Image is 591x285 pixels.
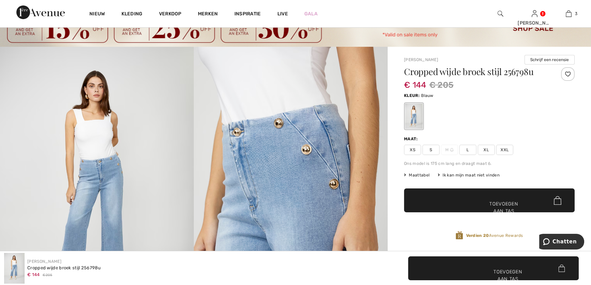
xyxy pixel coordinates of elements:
[532,10,537,17] a: Aanmelden
[554,196,561,205] img: Bag.svg
[456,231,463,240] img: Avenue Rewards
[304,10,318,17] a: Gala
[43,273,53,277] font: € 205
[445,147,449,152] font: M
[489,233,523,238] font: Avenue Rewards
[404,57,438,62] a: [PERSON_NAME]
[518,20,558,26] font: [PERSON_NAME]
[89,11,105,18] a: Nieuw
[466,147,469,152] font: L
[405,103,423,129] div: Blauw
[566,10,572,18] img: Mijn tas
[421,93,434,98] font: Blauw
[198,11,218,17] font: Merken
[409,173,430,177] font: Maattabel
[552,10,585,18] a: 3
[234,11,261,17] font: Inspiratie
[304,11,318,17] font: Gala
[450,148,453,152] img: ring-m.svg
[159,11,182,17] font: Verkoop
[89,11,105,17] font: Nieuw
[443,173,499,177] font: Ik kan mijn maat niet vinden
[404,80,427,90] font: € 144
[404,161,492,166] font: Ons model is 175 cm lang en draagt ​​maat 6.
[27,259,61,264] a: [PERSON_NAME]
[404,93,420,98] font: Kleur:
[404,137,418,141] font: Maat:
[501,147,509,152] font: XXL
[198,11,218,18] a: Merken
[575,11,577,16] font: 3
[121,11,143,17] font: Kleding
[498,10,503,18] img: zoek op de website
[4,253,25,284] img: Cropped wijde broek stijl 256798U
[410,147,415,152] font: XS
[277,10,288,17] a: Live
[430,147,432,152] font: S
[484,147,489,152] font: XL
[532,10,537,18] img: Mijn gegevens
[121,11,143,18] a: Kleding
[524,55,575,65] button: Schrijf een recensie
[27,272,40,277] font: € 144
[429,80,454,90] font: € 205
[159,11,182,18] a: Verkoop
[466,233,489,238] font: Verdien 20
[558,265,565,272] img: Bag.svg
[493,268,522,283] font: Toevoegen aan tas
[27,265,101,270] font: Cropped wijde broek stijl 256798u
[530,57,569,62] font: Schrijf een recensie
[16,5,65,19] img: 1ère Avenue
[489,200,518,215] font: Toevoegen aan tas
[277,11,288,17] font: Live
[404,66,533,77] font: Cropped wijde broek stijl 256798u
[539,234,584,251] iframe: Open een widget waar u met een van onze agenten kunt chatten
